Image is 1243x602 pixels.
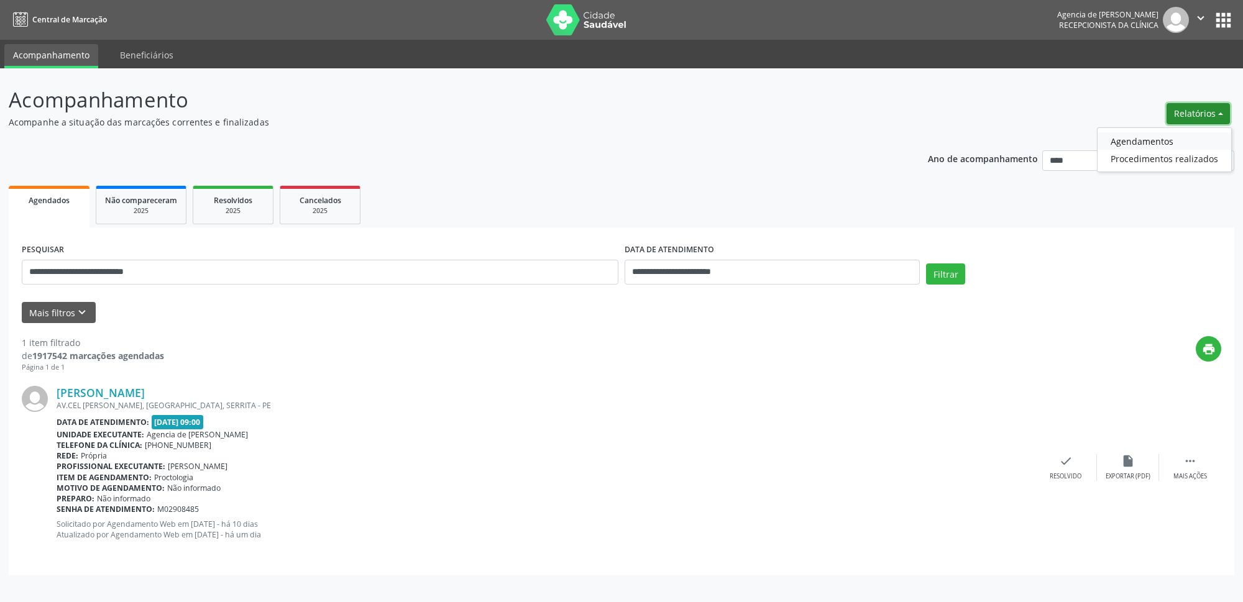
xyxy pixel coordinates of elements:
[75,306,89,319] i: keyboard_arrow_down
[57,450,78,461] b: Rede:
[168,461,227,472] span: [PERSON_NAME]
[57,386,145,399] a: [PERSON_NAME]
[57,504,155,514] b: Senha de atendimento:
[97,493,150,504] span: Não informado
[81,450,107,461] span: Própria
[157,504,199,514] span: M02908485
[147,429,248,440] span: Agencia de [PERSON_NAME]
[145,440,211,450] span: [PHONE_NUMBER]
[105,206,177,216] div: 2025
[22,349,164,362] div: de
[105,195,177,206] span: Não compareceram
[1196,336,1221,362] button: print
[1194,11,1208,25] i: 
[1163,7,1189,33] img: img
[167,483,221,493] span: Não informado
[9,84,866,116] p: Acompanhamento
[111,44,182,66] a: Beneficiários
[926,263,965,285] button: Filtrar
[22,362,164,373] div: Página 1 de 1
[289,206,351,216] div: 2025
[1050,472,1081,481] div: Resolvido
[22,336,164,349] div: 1 item filtrado
[300,195,341,206] span: Cancelados
[57,417,149,427] b: Data de atendimento:
[1183,454,1197,468] i: 
[57,461,165,472] b: Profissional executante:
[1106,472,1150,481] div: Exportar (PDF)
[1097,127,1232,172] ul: Relatórios
[9,116,866,129] p: Acompanhe a situação das marcações correntes e finalizadas
[1167,103,1230,124] button: Relatórios
[1057,9,1158,20] div: Agencia de [PERSON_NAME]
[1098,132,1231,150] a: Agendamentos
[4,44,98,68] a: Acompanhamento
[32,350,164,362] strong: 1917542 marcações agendadas
[1121,454,1135,468] i: insert_drive_file
[928,150,1038,166] p: Ano de acompanhamento
[57,429,144,440] b: Unidade executante:
[1202,342,1216,356] i: print
[152,415,204,429] span: [DATE] 09:00
[1098,150,1231,167] a: Procedimentos realizados
[9,9,107,30] a: Central de Marcação
[1213,9,1234,31] button: apps
[22,240,64,260] label: PESQUISAR
[57,440,142,450] b: Telefone da clínica:
[57,400,1035,411] div: AV.CEL [PERSON_NAME], [GEOGRAPHIC_DATA], SERRITA - PE
[214,195,252,206] span: Resolvidos
[1059,20,1158,30] span: Recepcionista da clínica
[154,472,193,483] span: Proctologia
[57,493,94,504] b: Preparo:
[57,519,1035,540] p: Solicitado por Agendamento Web em [DATE] - há 10 dias Atualizado por Agendamento Web em [DATE] - ...
[1189,7,1213,33] button: 
[1059,454,1073,468] i: check
[22,386,48,412] img: img
[22,302,96,324] button: Mais filtroskeyboard_arrow_down
[1173,472,1207,481] div: Mais ações
[57,472,152,483] b: Item de agendamento:
[57,483,165,493] b: Motivo de agendamento:
[29,195,70,206] span: Agendados
[625,240,714,260] label: DATA DE ATENDIMENTO
[32,14,107,25] span: Central de Marcação
[202,206,264,216] div: 2025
